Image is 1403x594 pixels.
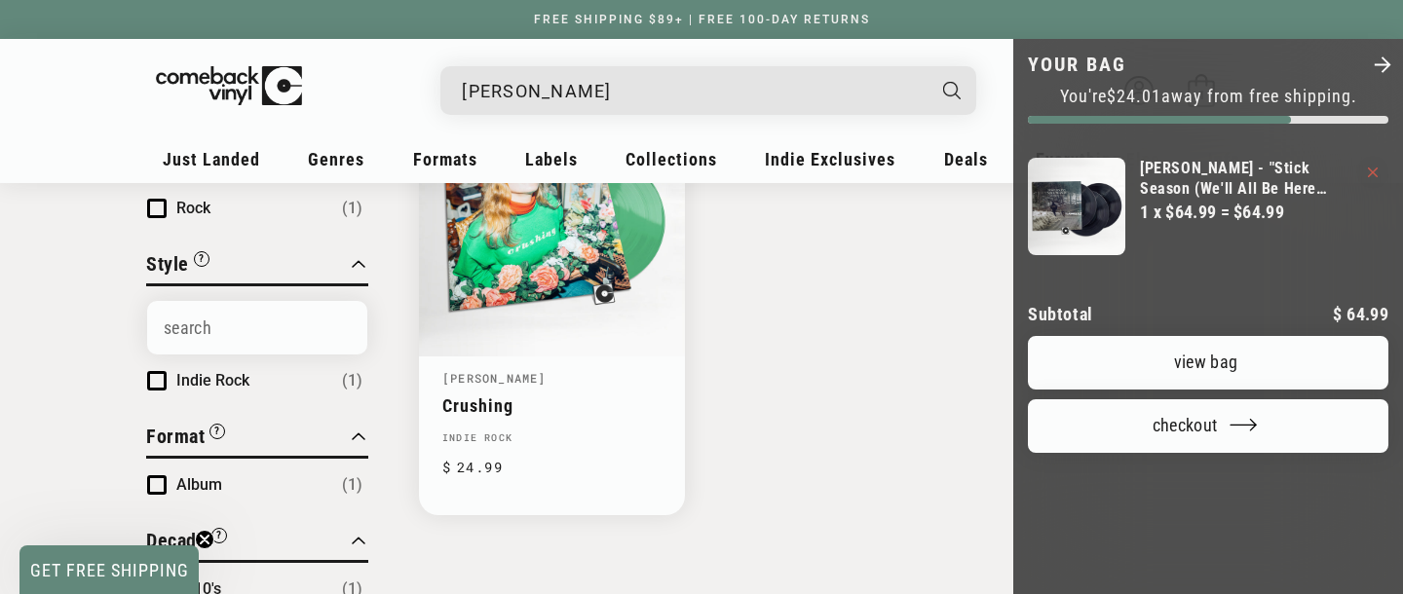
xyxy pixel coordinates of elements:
p: You're away from free shipping. [1028,86,1388,106]
span: $24.01 [1107,86,1161,106]
button: Remove Noah Kahan - "Stick Season (We'll All Be Here Forever)" [1368,167,1378,177]
h2: Your bag [1028,54,1126,76]
div: GET FREE SHIPPINGClose teaser [19,545,199,594]
p: 64.99 [1333,306,1388,323]
a: View bag [1028,336,1388,390]
button: Close [1371,54,1393,79]
iframe: PayPal-paypal [1028,490,1388,533]
span: $ [1333,304,1342,324]
div: 1 x $64.99 = $64.99 [1140,199,1353,225]
button: Checkout [1028,399,1388,453]
span: GET FREE SHIPPING [30,560,189,580]
a: [PERSON_NAME] - "Stick Season (We'll All Be Here Forever)" [1140,158,1353,199]
h2: Subtotal [1028,306,1093,323]
div: Your bag [1013,39,1403,594]
button: Close teaser [195,530,214,549]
